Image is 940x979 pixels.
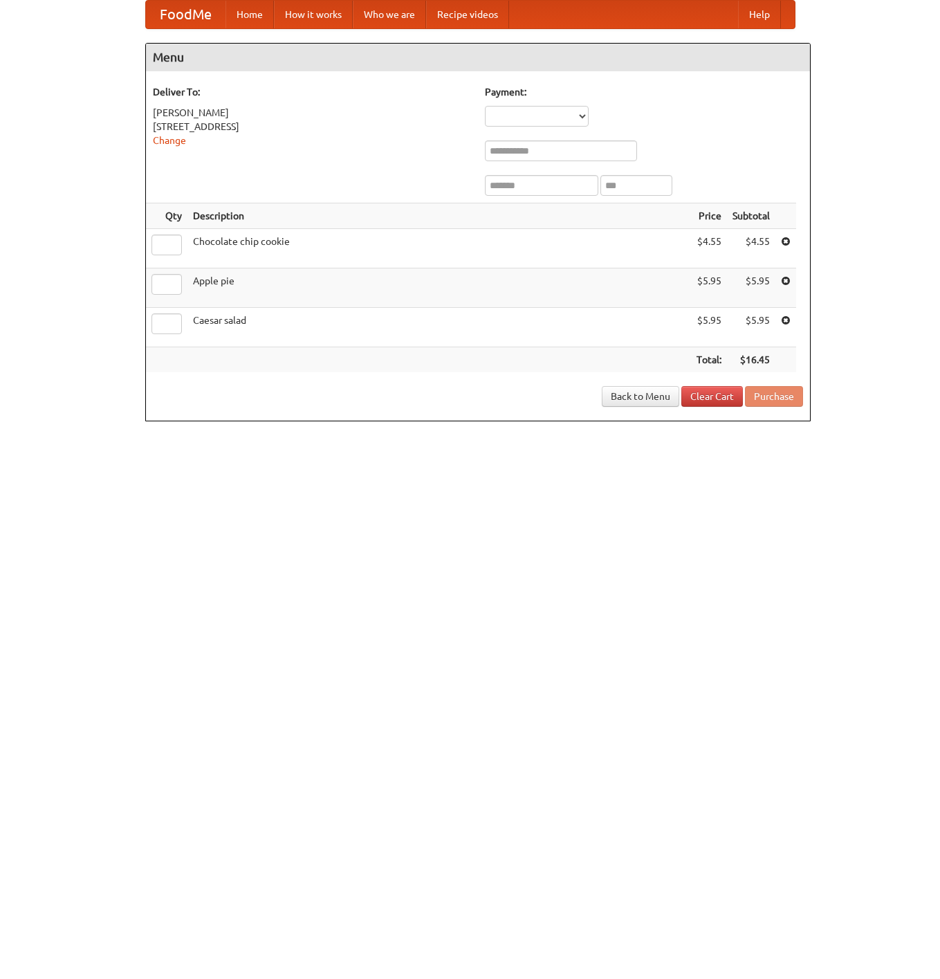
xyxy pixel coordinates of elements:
[225,1,274,28] a: Home
[738,1,781,28] a: Help
[727,268,775,308] td: $5.95
[153,85,471,99] h5: Deliver To:
[727,347,775,373] th: $16.45
[146,44,810,71] h4: Menu
[274,1,353,28] a: How it works
[727,229,775,268] td: $4.55
[187,229,691,268] td: Chocolate chip cookie
[153,135,186,146] a: Change
[485,85,803,99] h5: Payment:
[353,1,426,28] a: Who we are
[727,308,775,347] td: $5.95
[681,386,743,407] a: Clear Cart
[153,120,471,134] div: [STREET_ADDRESS]
[691,308,727,347] td: $5.95
[187,268,691,308] td: Apple pie
[153,106,471,120] div: [PERSON_NAME]
[745,386,803,407] button: Purchase
[691,203,727,229] th: Price
[146,203,187,229] th: Qty
[691,347,727,373] th: Total:
[691,229,727,268] td: $4.55
[146,1,225,28] a: FoodMe
[187,308,691,347] td: Caesar salad
[691,268,727,308] td: $5.95
[187,203,691,229] th: Description
[727,203,775,229] th: Subtotal
[602,386,679,407] a: Back to Menu
[426,1,509,28] a: Recipe videos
